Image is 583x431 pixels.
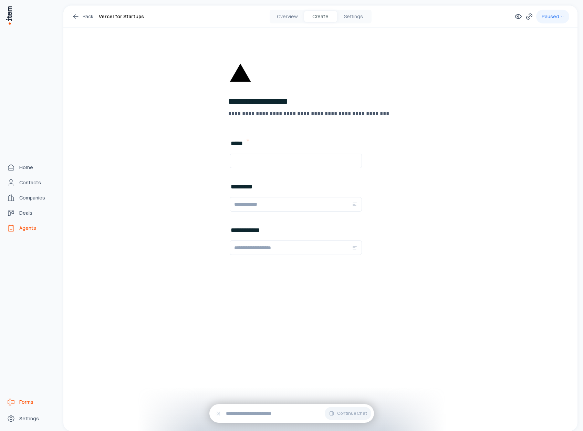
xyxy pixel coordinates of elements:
[228,61,252,85] img: Form Logo
[19,179,41,186] span: Contacts
[4,191,56,205] a: Companies
[19,209,32,216] span: Deals
[4,161,56,174] a: Home
[337,11,370,22] button: Settings
[99,12,144,21] h1: Vercel for Startups
[271,11,304,22] button: Overview
[19,415,39,422] span: Settings
[19,164,33,171] span: Home
[4,395,56,409] a: Forms
[6,6,12,25] img: Item Brain Logo
[304,11,337,22] button: Create
[4,221,56,235] a: Agents
[4,176,56,189] a: Contacts
[4,206,56,220] a: deals
[19,194,45,201] span: Companies
[337,411,367,416] span: Continue Chat
[19,225,36,232] span: Agents
[209,404,374,423] div: Continue Chat
[19,399,33,406] span: Forms
[4,412,56,425] a: Settings
[72,12,93,21] a: Back
[325,407,371,420] button: Continue Chat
